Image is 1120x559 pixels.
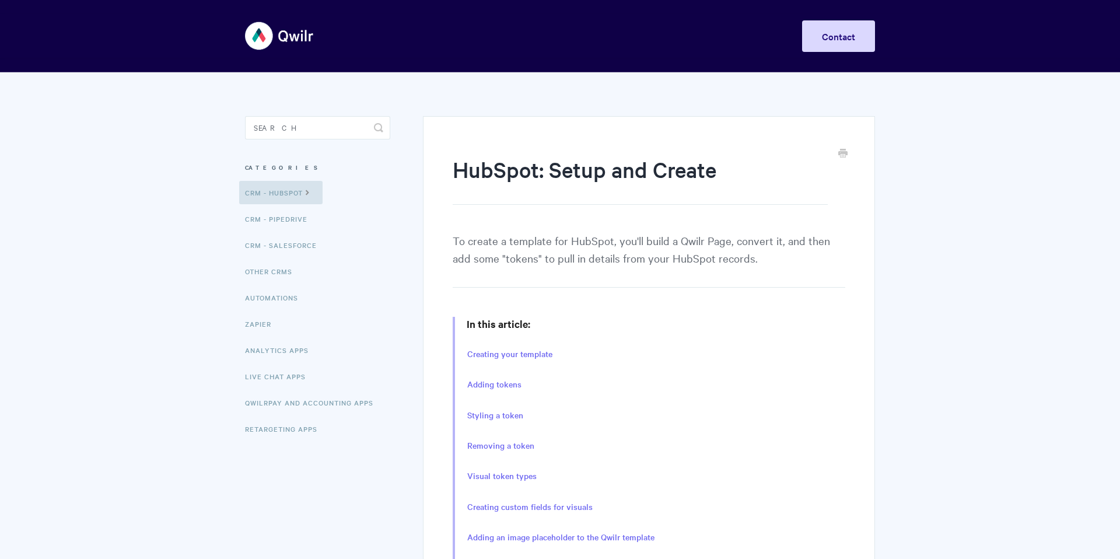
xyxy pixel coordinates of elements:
a: CRM - Salesforce [245,233,325,257]
a: Contact [802,20,875,52]
h1: HubSpot: Setup and Create [453,155,828,205]
a: Creating your template [467,348,552,361]
a: Creating custom fields for visuals [467,501,593,513]
a: Styling a token [467,409,523,422]
a: Adding tokens [467,378,521,391]
a: Retargeting Apps [245,417,326,441]
img: Qwilr Help Center [245,14,314,58]
h3: Categories [245,157,390,178]
a: Adding an image placeholder to the Qwilr template [467,531,654,544]
strong: In this article: [467,317,530,331]
a: Removing a token [467,439,534,452]
a: CRM - Pipedrive [245,207,316,230]
a: QwilrPay and Accounting Apps [245,391,382,414]
a: Zapier [245,312,280,336]
p: To create a template for HubSpot, you'll build a Qwilr Page, convert it, and then add some "token... [453,232,845,288]
a: Analytics Apps [245,338,317,362]
a: Other CRMs [245,260,301,283]
a: Print this Article [838,148,848,160]
input: Search [245,116,390,139]
a: Automations [245,286,307,309]
a: Visual token types [467,470,537,483]
a: CRM - HubSpot [239,181,323,204]
a: Live Chat Apps [245,365,314,388]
